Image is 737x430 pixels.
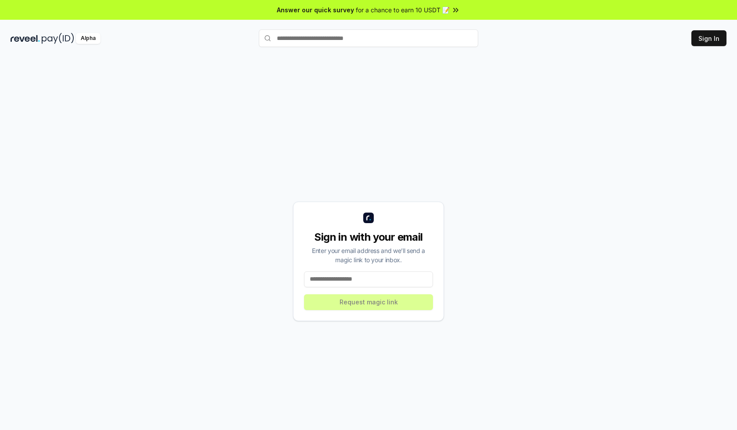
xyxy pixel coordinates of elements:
[356,5,450,14] span: for a chance to earn 10 USDT 📝
[304,230,433,244] div: Sign in with your email
[691,30,726,46] button: Sign In
[76,33,100,44] div: Alpha
[304,246,433,264] div: Enter your email address and we’ll send a magic link to your inbox.
[277,5,354,14] span: Answer our quick survey
[42,33,74,44] img: pay_id
[11,33,40,44] img: reveel_dark
[363,213,374,223] img: logo_small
